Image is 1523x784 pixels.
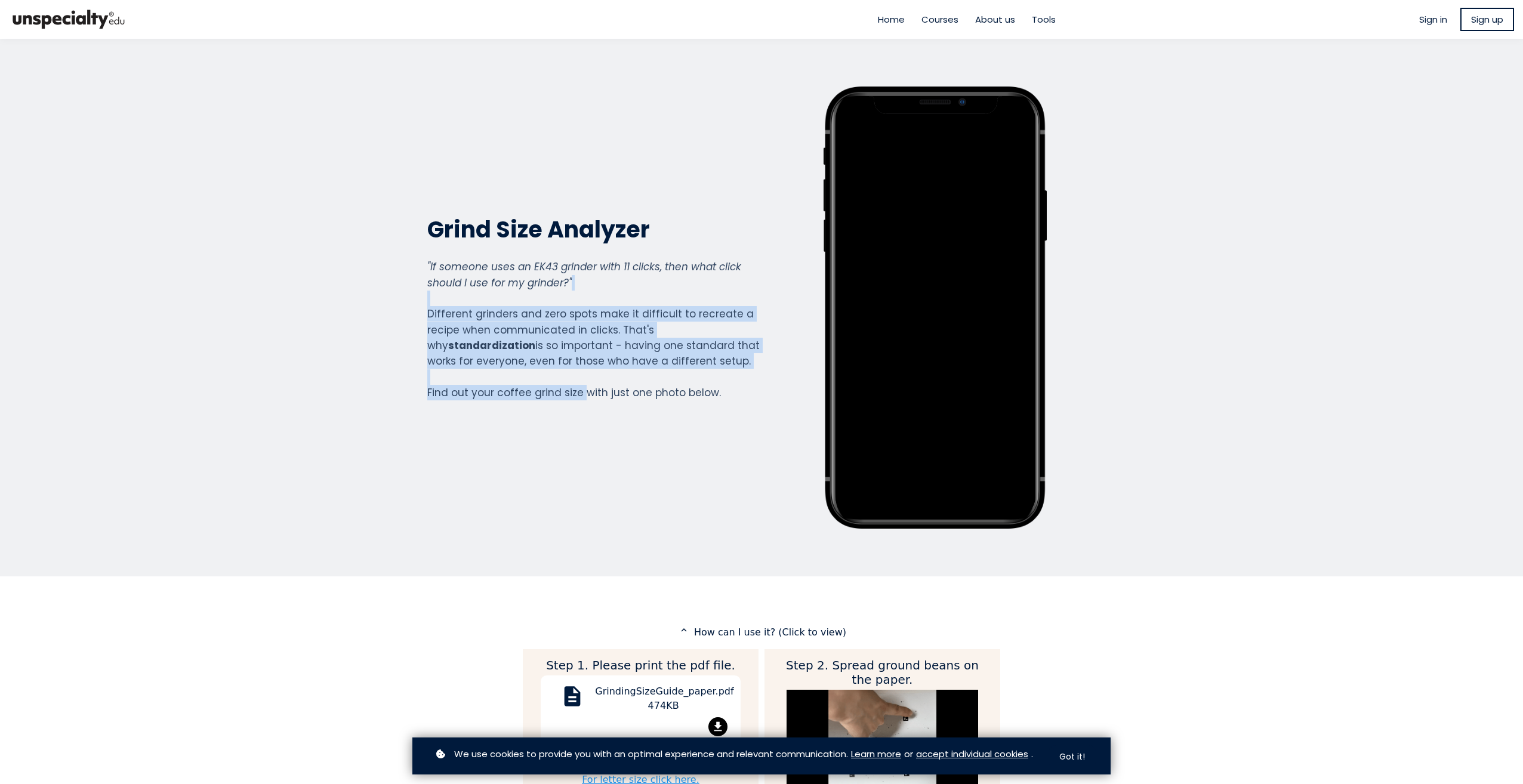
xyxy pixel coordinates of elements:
[454,747,848,761] span: We use cookies to provide you with an optimal experience and relevant communication.
[851,747,901,761] a: Learn more
[975,13,1015,26] a: About us
[878,13,905,26] a: Home
[558,684,587,713] mat-icon: description
[677,625,691,635] mat-icon: expand_less
[1460,8,1514,31] a: Sign up
[427,215,760,244] h2: Grind Size Analyzer
[1419,13,1447,26] a: Sign in
[9,5,128,34] img: bc390a18feecddb333977e298b3a00a1.png
[1032,13,1056,26] a: Tools
[921,13,958,26] a: Courses
[708,717,727,736] mat-icon: file_download
[427,260,741,289] em: "If someone uses an EK43 grinder with 11 clicks, then what click should I use for my grinder?"
[448,338,535,353] strong: standardization
[782,658,982,687] h2: Step 2. Spread ground beans on the paper.
[916,747,1028,761] a: accept individual cookies
[523,625,1000,640] p: How can I use it? (Click to view)
[433,747,1042,761] p: or .
[1471,13,1503,26] span: Sign up
[1049,745,1096,768] button: Got it!
[595,684,732,717] div: GrindingSizeGuide_paper.pdf 474KB
[427,259,760,400] div: Different grinders and zero spots make it difficult to recreate a recipe when communicated in cli...
[541,658,741,672] h2: Step 1. Please print the pdf file.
